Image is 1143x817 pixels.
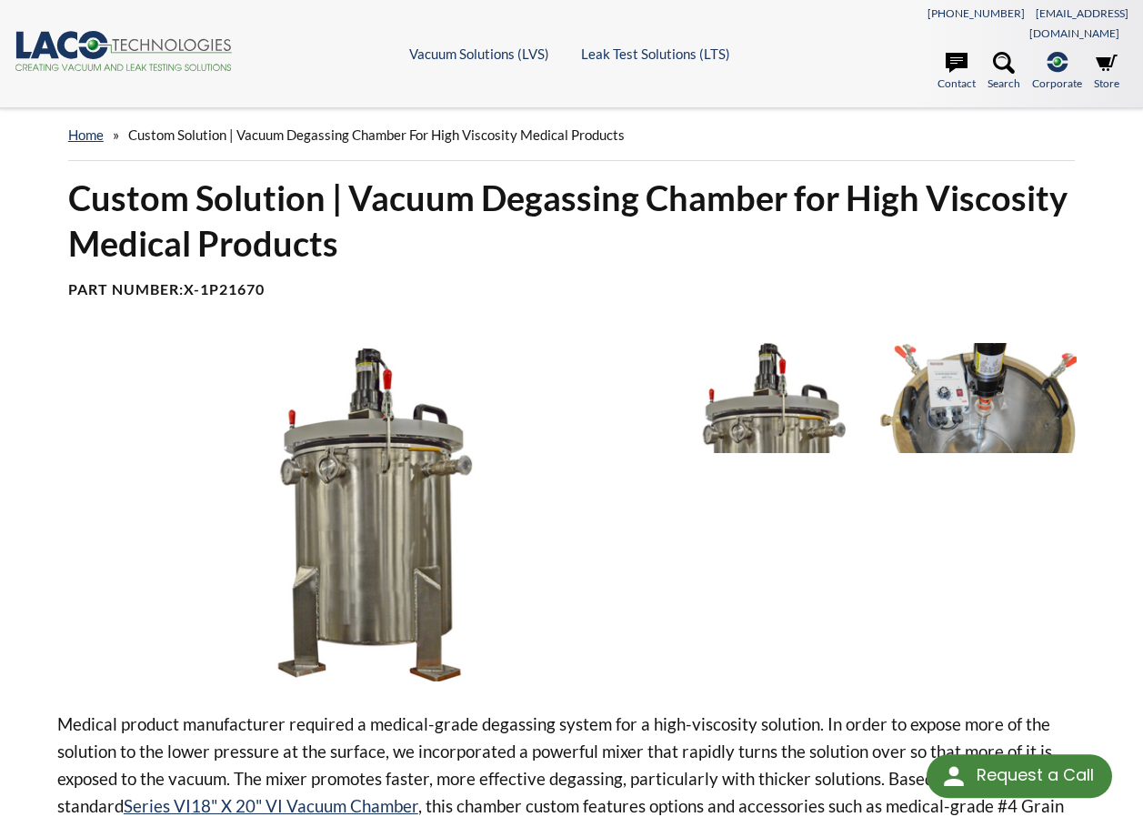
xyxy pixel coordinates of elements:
[68,176,1075,266] h1: Custom Solution | Vacuum Degassing Chamber for High Viscosity Medical Products
[988,52,1020,92] a: Search
[939,762,968,791] img: round button
[124,795,191,816] a: Series VI
[977,754,1094,796] div: Request a Call
[191,795,418,816] a: 18" X 20" VI Vacuum Chamber
[675,343,871,453] img: Close up of Vacuum Degassing Chamber for High Viscosity Medical Products
[184,280,265,298] b: X-1P21670
[927,754,1112,798] div: Request a Call
[409,45,549,62] a: Vacuum Solutions (LVS)
[68,109,1075,161] div: »
[937,52,976,92] a: Contact
[68,126,104,143] a: home
[927,6,1025,20] a: [PHONE_NUMBER]
[1029,6,1128,40] a: [EMAIL_ADDRESS][DOMAIN_NAME]
[68,280,1075,299] h4: Part Number:
[1094,52,1119,92] a: Store
[581,45,730,62] a: Leak Test Solutions (LTS)
[1032,75,1082,92] span: Corporate
[880,343,1077,453] img: Top View of Vacuum Degassing Chamber for High Viscosity Medical Products
[128,126,625,143] span: Custom Solution | Vacuum Degassing Chamber for High Viscosity Medical Products
[57,343,660,681] img: Vacuum Degassing Chamber for High Viscosity Medical Products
